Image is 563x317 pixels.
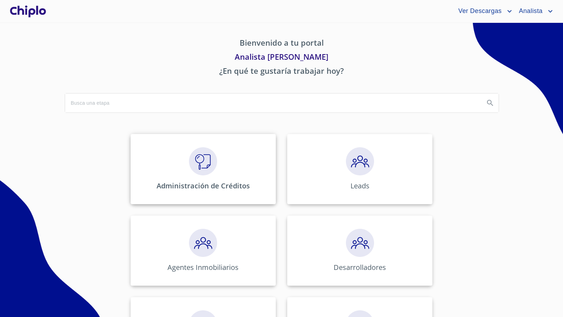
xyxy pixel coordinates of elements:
[514,6,555,17] button: account of current user
[157,181,250,190] p: Administración de Créditos
[167,263,239,272] p: Agentes Inmobiliarios
[453,6,513,17] button: account of current user
[65,93,479,112] input: search
[189,229,217,257] img: megaClickPrecalificacion.png
[346,147,374,175] img: megaClickPrecalificacion.png
[65,37,498,51] p: Bienvenido a tu portal
[514,6,546,17] span: Analista
[453,6,505,17] span: Ver Descargas
[65,65,498,79] p: ¿En qué te gustaría trabajar hoy?
[346,229,374,257] img: megaClickPrecalificacion.png
[482,95,499,111] button: Search
[189,147,217,175] img: megaClickVerifiacion.png
[334,263,386,272] p: Desarrolladores
[350,181,369,190] p: Leads
[65,51,498,65] p: Analista [PERSON_NAME]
